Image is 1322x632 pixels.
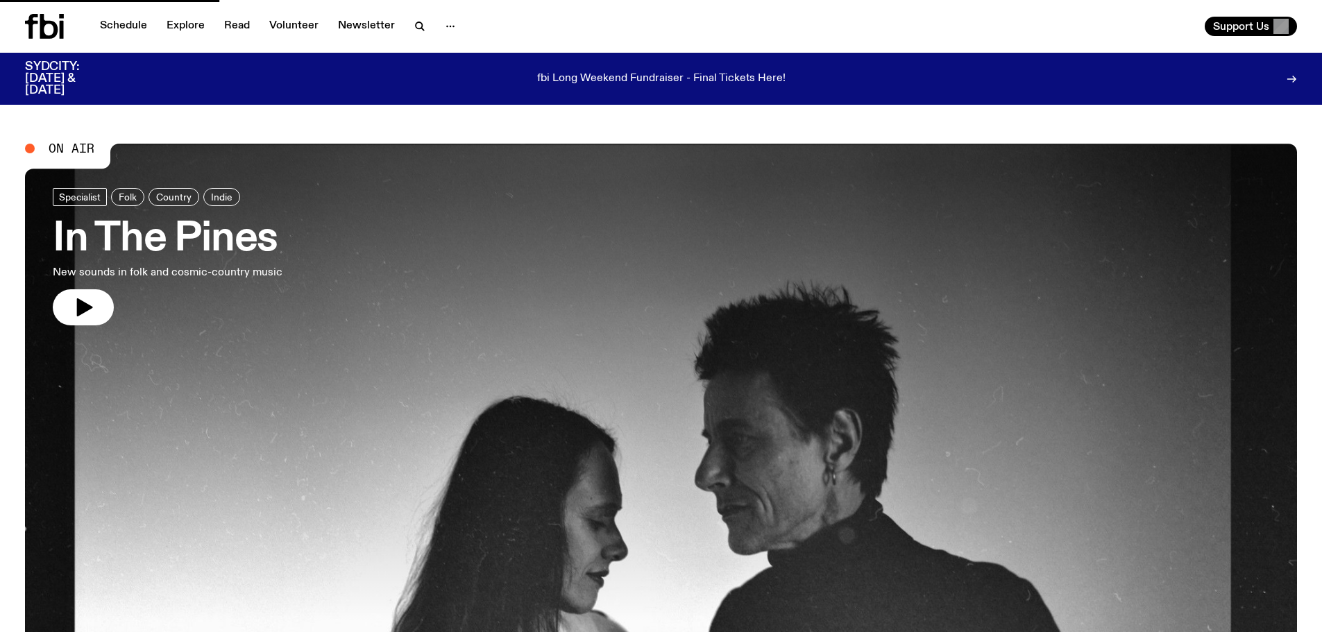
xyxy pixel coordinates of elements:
[53,188,107,206] a: Specialist
[211,192,232,203] span: Indie
[111,188,144,206] a: Folk
[1205,17,1297,36] button: Support Us
[158,17,213,36] a: Explore
[156,192,192,203] span: Country
[216,17,258,36] a: Read
[537,73,786,85] p: fbi Long Weekend Fundraiser - Final Tickets Here!
[59,192,101,203] span: Specialist
[330,17,403,36] a: Newsletter
[53,220,282,259] h3: In The Pines
[49,142,94,155] span: On Air
[53,264,282,281] p: New sounds in folk and cosmic-country music
[119,192,137,203] span: Folk
[53,188,282,325] a: In The PinesNew sounds in folk and cosmic-country music
[261,17,327,36] a: Volunteer
[25,61,114,96] h3: SYDCITY: [DATE] & [DATE]
[92,17,155,36] a: Schedule
[149,188,199,206] a: Country
[1213,20,1269,33] span: Support Us
[203,188,240,206] a: Indie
